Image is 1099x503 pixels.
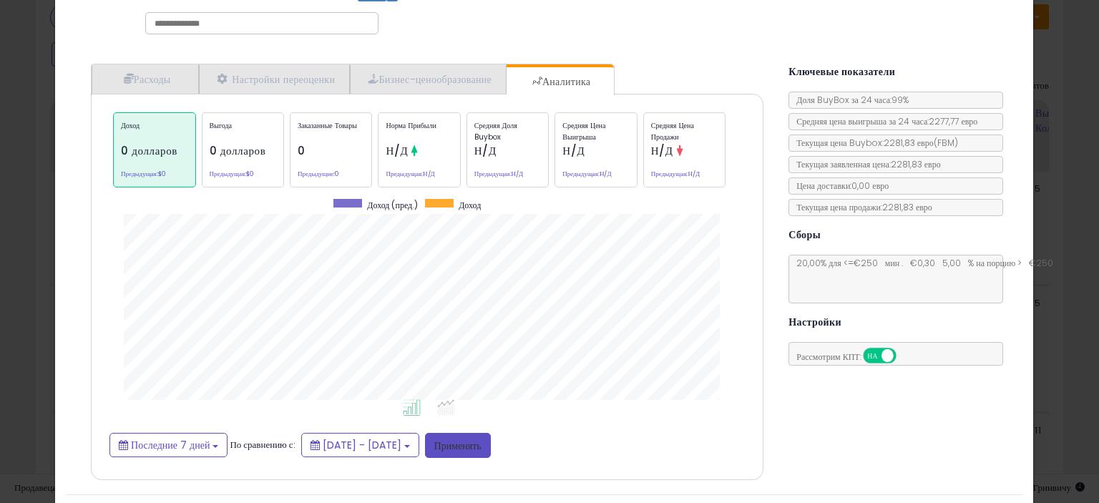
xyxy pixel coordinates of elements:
[942,257,961,269] font: 5,00
[882,201,932,213] font: 2281,83 евро
[1029,257,1053,269] font: €250
[968,257,1022,269] font: % на порцию >
[423,170,435,178] font: Н/Д
[934,137,937,149] font: (
[131,438,210,452] font: Последние 7 дней
[459,199,481,211] font: Доход
[474,120,517,142] font: Средняя доля Buybox
[230,438,295,451] font: По сравнению с:
[796,201,882,213] font: Текущая цена продажи:
[937,137,954,149] font: FBM
[298,143,306,158] font: 0
[210,170,247,178] font: Предыдущая:
[562,120,605,142] font: Средняя цена выигрыша
[796,115,929,127] font: Средняя цена выигрыша за 24 часа:
[386,170,423,178] font: Предыдущая:
[246,170,254,178] font: $0
[386,120,436,131] font: Норма прибыли
[232,72,335,87] font: Настройки переоценки
[134,72,171,87] font: Расходы
[512,170,524,178] font: Н/Д
[434,439,482,453] font: Применять
[851,180,889,192] font: 0,00 евро
[885,257,903,269] font: мин .
[821,257,854,269] font: % для <=
[474,170,512,178] font: Предыдущая:
[542,74,590,89] font: Аналитика
[651,143,673,158] font: Н/Д
[892,94,909,106] font: 99%
[867,351,877,361] font: НА
[788,228,821,242] font: Сборы
[796,137,883,149] font: Текущая цена Buybox:
[796,180,851,192] font: Цена доставки:
[788,315,841,329] font: Настройки
[796,94,892,106] font: Доля BuyBox за 24 часа:
[335,170,339,178] font: 0
[298,170,335,178] font: Предыдущие:
[386,143,408,158] font: Н/Д
[796,158,891,170] font: Текущая заявленная цена:
[929,115,977,127] font: 2277,77 евро
[796,351,861,363] font: Рассмотрим КПТ:
[562,170,600,178] font: Предыдущая:
[121,120,140,131] font: Доход
[891,158,941,170] font: 2281,83 евро
[210,143,266,158] font: 0 долларов
[788,64,895,79] font: Ключевые показатели
[562,143,585,158] font: Н/Д
[651,120,694,142] font: Средняя цена продажи
[298,120,357,131] font: Заказанные товары
[884,137,934,149] font: 2281,83 евро
[121,143,177,158] font: 0 долларов
[688,170,700,178] font: Н/Д
[210,120,232,131] font: Выгода
[367,199,418,211] font: Доход (пред.)
[600,170,612,178] font: Н/Д
[910,257,935,269] font: €0,30
[854,257,878,269] font: €250
[121,170,158,178] font: Предыдущая:
[954,137,958,149] font: )
[474,143,497,158] font: Н/Д
[323,438,401,452] font: [DATE] - [DATE]
[378,72,492,87] font: Бизнес-ценообразование
[796,257,821,269] font: 20,00
[158,170,166,178] font: $0
[651,170,688,178] font: Предыдущая:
